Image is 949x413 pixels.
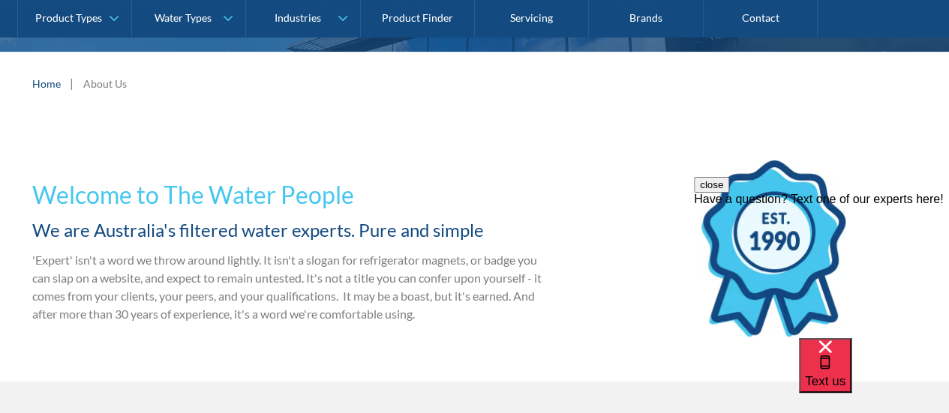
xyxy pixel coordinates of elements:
[32,177,544,213] h1: Welcome to The Water People
[694,177,949,357] iframe: podium webchat widget prompt
[701,160,845,337] img: ribbon icon
[83,76,127,91] div: About Us
[32,251,544,323] p: 'Expert' isn't a word we throw around lightly. It isn't a slogan for refrigerator magnets, or bad...
[274,12,320,25] div: Industries
[799,338,949,413] iframe: podium webchat widget bubble
[35,12,102,25] div: Product Types
[32,217,544,244] h2: We are Australia's filtered water experts. Pure and simple
[32,76,61,91] a: Home
[68,74,76,92] div: |
[155,12,212,25] div: Water Types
